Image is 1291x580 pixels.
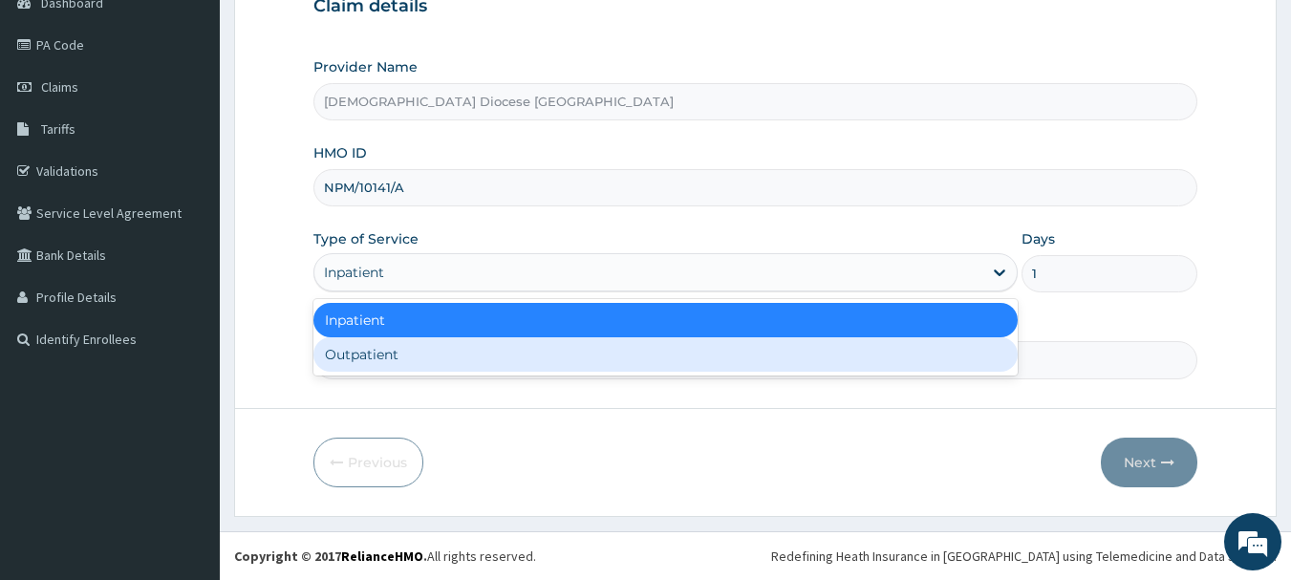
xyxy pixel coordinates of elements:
[313,57,418,76] label: Provider Name
[771,547,1277,566] div: Redefining Heath Insurance in [GEOGRAPHIC_DATA] using Telemedicine and Data Science!
[1101,438,1197,487] button: Next
[313,143,367,162] label: HMO ID
[313,10,359,55] div: Minimize live chat window
[220,531,1291,580] footer: All rights reserved.
[111,170,264,363] span: We're online!
[41,120,75,138] span: Tariffs
[313,169,1198,206] input: Enter HMO ID
[313,229,419,248] label: Type of Service
[324,263,384,282] div: Inpatient
[313,337,1018,372] div: Outpatient
[313,303,1018,337] div: Inpatient
[341,548,423,565] a: RelianceHMO
[99,107,321,132] div: Chat with us now
[35,96,77,143] img: d_794563401_company_1708531726252_794563401
[10,381,364,448] textarea: Type your message and hit 'Enter'
[41,78,78,96] span: Claims
[234,548,427,565] strong: Copyright © 2017 .
[313,438,423,487] button: Previous
[1022,229,1055,248] label: Days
